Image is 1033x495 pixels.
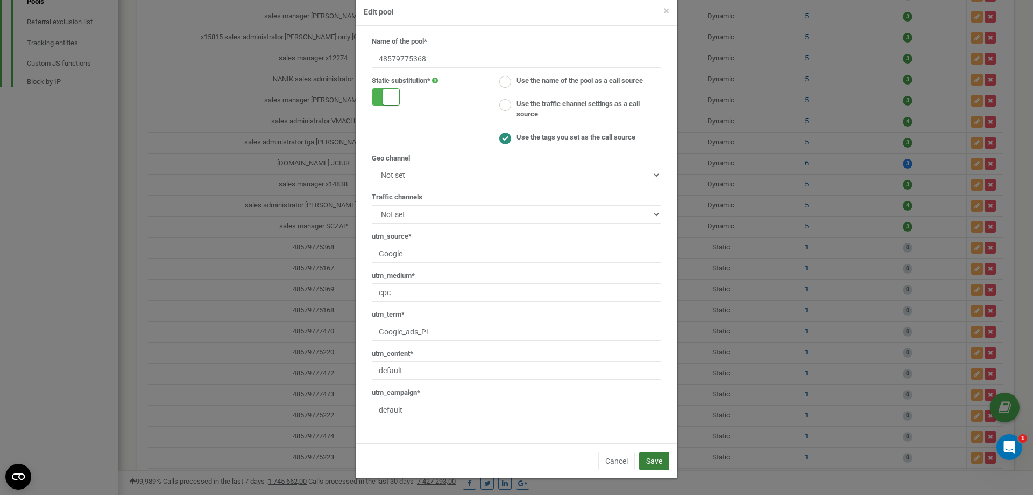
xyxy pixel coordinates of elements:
label: Static substitution* [372,76,430,86]
label: Use the tags you set as the call source [511,133,635,143]
label: utm_campaign* [372,388,420,398]
button: Cancel [598,452,635,470]
label: Traffic channels [372,192,422,203]
i: When activating, pool works only for static substitution. [432,77,438,84]
button: Open CMP widget [5,464,31,490]
span: 1 [1018,434,1027,443]
label: utm_term* [372,310,405,320]
label: Use the traffic channel settings as a call source [511,99,661,119]
span: × [663,4,669,17]
label: utm_source* [372,232,412,242]
label: Use the name of the pool as a call source [511,76,643,86]
label: utm_content* [372,349,413,359]
label: utm_medium* [372,271,415,281]
h4: Edit pool [364,6,669,17]
label: Geo channel [372,154,410,164]
iframe: Intercom live chat [996,434,1022,460]
label: Name of the pool* [372,37,427,47]
button: Save [639,452,669,470]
